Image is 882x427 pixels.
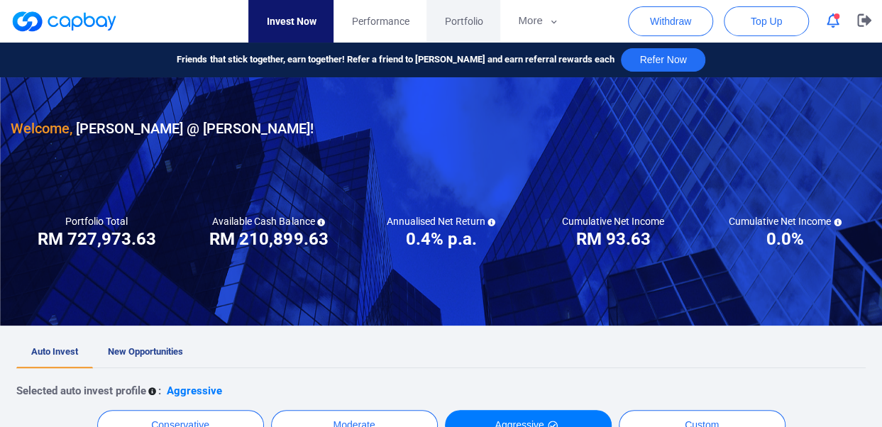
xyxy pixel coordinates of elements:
[724,6,809,36] button: Top Up
[766,228,804,250] h3: 0.0%
[108,346,183,357] span: New Opportunities
[167,382,222,399] p: Aggressive
[405,228,476,250] h3: 0.4% p.a.
[729,215,842,228] h5: Cumulative Net Income
[177,52,614,67] span: Friends that stick together, earn together! Refer a friend to [PERSON_NAME] and earn referral rew...
[751,14,782,28] span: Top Up
[351,13,409,29] span: Performance
[576,228,651,250] h3: RM 93.63
[209,228,328,250] h3: RM 210,899.63
[444,13,483,29] span: Portfolio
[562,215,664,228] h5: Cumulative Net Income
[628,6,713,36] button: Withdraw
[158,382,161,399] p: :
[11,117,314,140] h3: [PERSON_NAME] @ [PERSON_NAME] !
[16,382,146,399] p: Selected auto invest profile
[31,346,78,357] span: Auto Invest
[65,215,128,228] h5: Portfolio Total
[621,48,705,72] button: Refer Now
[212,215,325,228] h5: Available Cash Balance
[38,228,156,250] h3: RM 727,973.63
[386,215,495,228] h5: Annualised Net Return
[11,120,72,137] span: Welcome,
